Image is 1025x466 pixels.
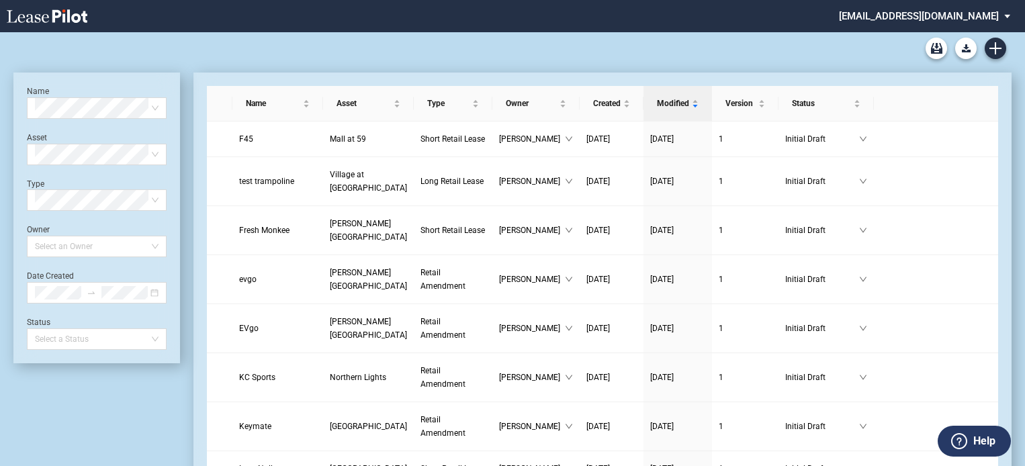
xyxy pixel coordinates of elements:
span: [DATE] [650,275,674,284]
span: down [565,373,573,381]
span: 1 [719,373,723,382]
a: [DATE] [650,132,705,146]
a: [DATE] [586,273,637,286]
label: Date Created [27,271,74,281]
span: [DATE] [650,226,674,235]
span: down [565,275,573,283]
th: Owner [492,86,580,122]
a: Retail Amendment [420,266,486,293]
span: Asset [337,97,391,110]
span: Retail Amendment [420,268,465,291]
span: Type [427,97,470,110]
span: Retail Amendment [420,317,465,340]
a: Create new document [985,38,1006,59]
a: Mall at 59 [330,132,407,146]
span: swap-right [87,288,96,297]
label: Asset [27,133,47,142]
span: down [859,373,867,381]
a: Short Retail Lease [420,132,486,146]
span: down [565,422,573,430]
a: [DATE] [650,273,705,286]
span: Modified [657,97,689,110]
span: Keymate [239,422,271,431]
span: [DATE] [586,226,610,235]
a: KC Sports [239,371,316,384]
span: 1 [719,134,723,144]
a: 1 [719,273,772,286]
span: Retail Amendment [420,366,465,389]
a: [DATE] [586,322,637,335]
span: Initial Draft [785,175,859,188]
a: [PERSON_NAME][GEOGRAPHIC_DATA] [330,315,407,342]
span: Owner [506,97,557,110]
a: [DATE] [650,175,705,188]
a: 1 [719,175,772,188]
span: down [565,226,573,234]
a: 1 [719,371,772,384]
label: Owner [27,225,50,234]
span: [DATE] [650,177,674,186]
th: Asset [323,86,414,122]
span: Created [593,97,621,110]
a: 1 [719,132,772,146]
a: 1 [719,420,772,433]
a: evgo [239,273,316,286]
span: down [859,177,867,185]
span: Powell Center [330,317,407,340]
a: [DATE] [586,132,637,146]
label: Type [27,179,44,189]
span: [DATE] [650,324,674,333]
span: down [859,135,867,143]
span: 1 [719,226,723,235]
label: Help [973,432,995,450]
a: test trampoline [239,175,316,188]
th: Status [778,86,874,122]
a: [PERSON_NAME][GEOGRAPHIC_DATA] [330,217,407,244]
span: 1 [719,275,723,284]
span: [DATE] [586,324,610,333]
span: [PERSON_NAME] [499,273,565,286]
span: down [859,324,867,332]
span: Initial Draft [785,273,859,286]
span: 1 [719,422,723,431]
span: test trampoline [239,177,294,186]
span: down [859,226,867,234]
span: Lewis Center [330,268,407,291]
a: Retail Amendment [420,413,486,440]
th: Type [414,86,492,122]
button: Help [938,426,1011,457]
span: F45 [239,134,253,144]
a: F45 [239,132,316,146]
span: Sprayberry Square [330,219,407,242]
a: [DATE] [650,224,705,237]
span: Penn Mar Shopping Center [330,422,407,431]
span: 1 [719,177,723,186]
a: Retail Amendment [420,364,486,391]
span: Northern Lights [330,373,386,382]
span: [PERSON_NAME] [499,132,565,146]
span: [DATE] [586,177,610,186]
a: Fresh Monkee [239,224,316,237]
a: [DATE] [586,420,637,433]
md-menu: Download Blank Form List [951,38,981,59]
span: [DATE] [586,373,610,382]
a: [DATE] [650,322,705,335]
a: Short Retail Lease [420,224,486,237]
a: Northern Lights [330,371,407,384]
span: down [565,324,573,332]
span: Retail Amendment [420,415,465,438]
span: Version [725,97,756,110]
span: [DATE] [650,373,674,382]
span: Fresh Monkee [239,226,289,235]
th: Name [232,86,323,122]
span: Initial Draft [785,132,859,146]
span: Short Retail Lease [420,226,485,235]
a: [DATE] [650,420,705,433]
span: down [859,275,867,283]
span: Mall at 59 [330,134,366,144]
a: [DATE] [650,371,705,384]
a: [DATE] [586,175,637,188]
th: Created [580,86,643,122]
span: [DATE] [586,422,610,431]
a: Village at [GEOGRAPHIC_DATA] [330,168,407,195]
